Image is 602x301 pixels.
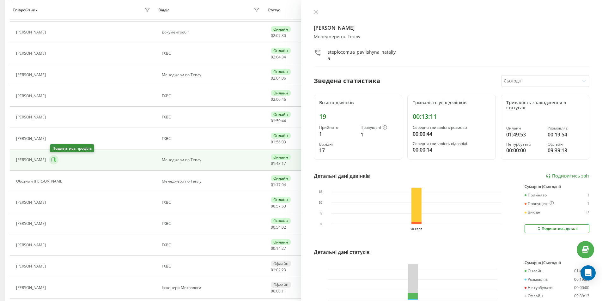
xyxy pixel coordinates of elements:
[162,73,261,77] div: Менеджери по Теплу
[162,243,261,247] div: ГХВС
[525,201,554,206] div: Пропущені
[162,221,261,226] div: ГХВС
[16,51,47,56] div: [PERSON_NAME]
[271,261,291,267] div: Офлайн
[282,225,286,230] span: 02
[16,136,47,141] div: [PERSON_NAME]
[271,267,275,273] span: 01
[506,100,584,111] div: Тривалість знаходження в статусах
[271,154,291,160] div: Онлайн
[271,33,286,38] div: : :
[319,201,322,204] text: 10
[525,210,541,214] div: Вихідні
[16,115,47,119] div: [PERSON_NAME]
[525,277,548,282] div: Розмовляє
[282,246,286,251] span: 27
[546,173,589,179] a: Подивитись звіт
[320,212,322,215] text: 5
[13,8,38,12] div: Співробітник
[536,226,578,231] div: Подивитись деталі
[574,277,589,282] div: 00:19:54
[276,54,281,60] span: 04
[282,161,286,166] span: 17
[271,183,286,187] div: : :
[271,139,275,145] span: 01
[314,34,590,39] div: Менеджери по Теплу
[16,286,47,290] div: [PERSON_NAME]
[587,193,589,197] div: 1
[525,261,589,265] div: Сумарно (Сьогодні)
[16,243,47,247] div: [PERSON_NAME]
[268,8,280,12] div: Статус
[413,141,490,146] div: Середня тривалість відповіді
[271,76,286,81] div: : :
[525,269,543,273] div: Онлайн
[506,147,543,154] div: 00:00:00
[271,97,286,102] div: : :
[276,246,281,251] span: 14
[525,286,553,290] div: Не турбувати
[282,33,286,38] span: 30
[16,73,47,77] div: [PERSON_NAME]
[585,210,589,214] div: 17
[271,119,286,123] div: : :
[271,48,291,54] div: Онлайн
[328,49,397,62] div: steplocomua_pavlishyna_nataliya
[506,142,543,147] div: Не турбувати
[271,55,286,59] div: : :
[319,125,356,130] div: Прийнято
[574,286,589,290] div: 00:00:00
[271,97,275,102] span: 02
[158,8,169,12] div: Відділ
[548,147,584,154] div: 09:39:13
[320,222,322,226] text: 0
[162,94,261,98] div: ГХВС
[271,175,291,181] div: Онлайн
[282,139,286,145] span: 03
[525,184,589,189] div: Сумарно (Сьогодні)
[271,204,286,208] div: : :
[413,130,490,138] div: 00:00:44
[314,172,370,180] div: Детальні дані дзвінків
[271,268,286,272] div: : :
[276,161,281,166] span: 43
[271,239,291,245] div: Онлайн
[282,54,286,60] span: 34
[319,130,356,138] div: 1
[162,115,261,119] div: ГХВС
[271,246,286,251] div: : :
[319,113,397,120] div: 19
[319,100,397,105] div: Всього дзвінків
[413,113,490,120] div: 00:13:11
[271,111,291,117] div: Онлайн
[271,289,286,293] div: : :
[276,267,281,273] span: 02
[271,282,291,288] div: Офлайн
[410,227,422,231] text: 20 серп
[276,203,281,209] span: 57
[162,200,261,205] div: ГХВС
[50,144,94,152] div: Подивитись профіль
[271,246,275,251] span: 00
[276,97,281,102] span: 00
[16,264,47,268] div: [PERSON_NAME]
[271,161,275,166] span: 01
[548,131,584,138] div: 00:19:54
[548,126,584,130] div: Розмовляє
[413,146,490,154] div: 00:00:14
[16,179,65,184] div: Обозний [PERSON_NAME]
[548,142,584,147] div: Офлайн
[314,76,380,86] div: Зведена статистика
[16,200,47,205] div: [PERSON_NAME]
[525,193,547,197] div: Прийнято
[282,203,286,209] span: 53
[282,288,286,294] span: 11
[271,133,291,139] div: Онлайн
[282,75,286,81] span: 06
[271,118,275,123] span: 01
[271,203,275,209] span: 00
[271,54,275,60] span: 02
[271,197,291,203] div: Онлайн
[506,126,543,130] div: Онлайн
[271,182,275,187] span: 01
